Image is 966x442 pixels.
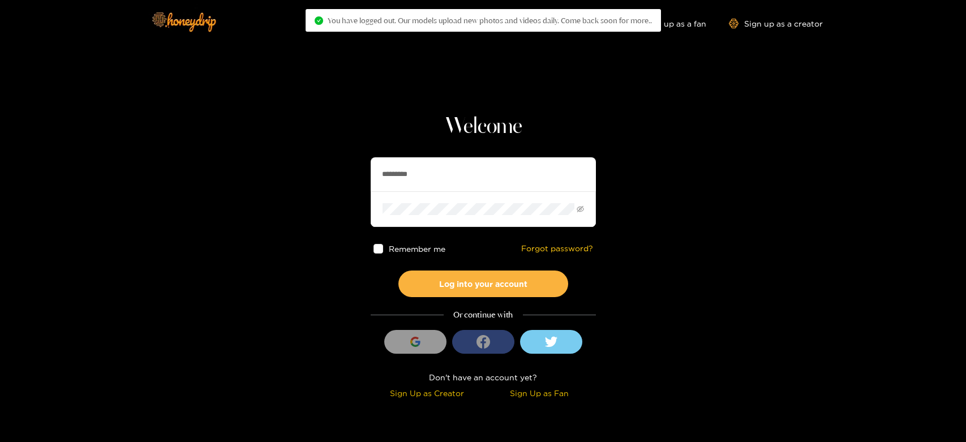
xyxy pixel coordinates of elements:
span: Remember me [388,244,445,253]
a: Sign up as a creator [729,19,823,28]
div: Sign Up as Creator [373,387,480,400]
div: Or continue with [371,308,596,321]
h1: Welcome [371,113,596,140]
button: Log into your account [398,271,568,297]
div: Sign Up as Fan [486,387,593,400]
a: Sign up as a fan [629,19,706,28]
a: Forgot password? [521,244,593,254]
span: eye-invisible [577,205,584,213]
span: You have logged out. Our models upload new photos and videos daily. Come back soon for more.. [328,16,652,25]
div: Don't have an account yet? [371,371,596,384]
span: check-circle [315,16,323,25]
